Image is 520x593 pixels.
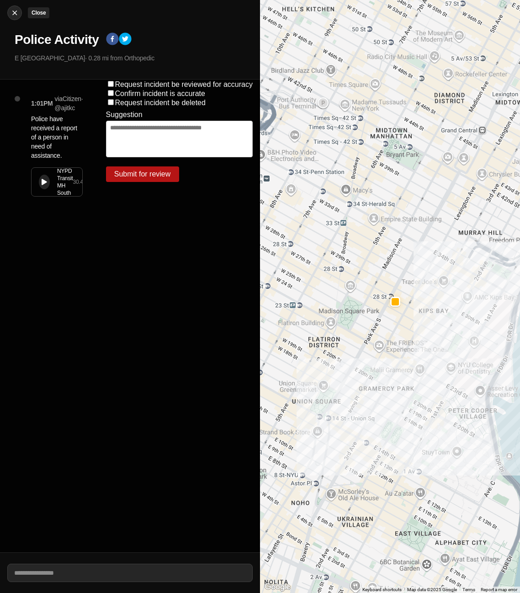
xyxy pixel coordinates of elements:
small: Close [32,10,46,16]
button: twitter [119,32,132,47]
div: 30.455 s [73,178,91,186]
button: facebook [106,32,119,47]
label: Request incident be reviewed for accuracy [115,80,253,88]
label: Confirm incident is accurate [115,90,205,97]
p: E [GEOGRAPHIC_DATA] · 0.28 mi from Orthopedic [15,53,253,63]
label: Request incident be deleted [115,99,206,107]
a: Report a map error [481,587,517,592]
a: Terms (opens in new tab) [462,587,475,592]
button: Submit for review [106,166,179,182]
p: 1:01PM [31,99,53,108]
label: Suggestion [106,111,143,119]
span: Map data ©2025 Google [407,587,457,592]
div: NYPD Transit MH South [57,167,73,197]
p: via Citizen · @ ajitkc [55,94,83,112]
h1: Police Activity [15,32,99,48]
button: Keyboard shortcuts [362,587,402,593]
button: cancelClose [7,5,22,20]
img: Google [262,581,292,593]
img: cancel [10,8,19,17]
a: Open this area in Google Maps (opens a new window) [262,581,292,593]
p: Police have received a report of a person in need of assistance. [31,114,83,160]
